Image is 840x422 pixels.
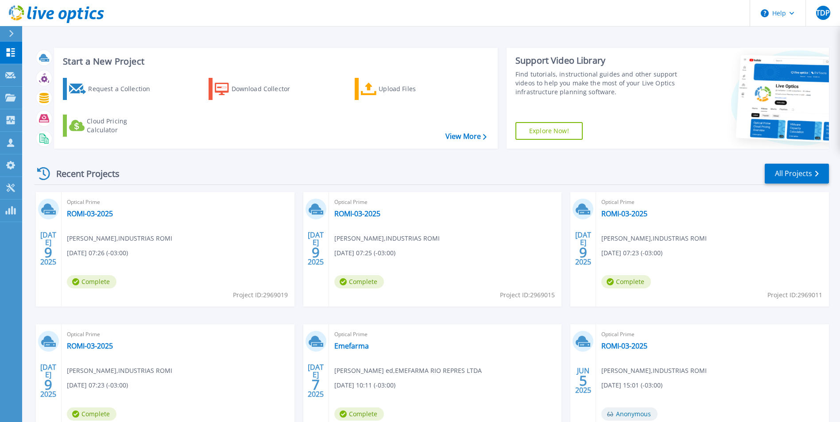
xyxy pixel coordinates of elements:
[601,197,824,207] span: Optical Prime
[232,80,302,98] div: Download Collector
[334,330,557,339] span: Optical Prime
[334,407,384,421] span: Complete
[44,249,52,256] span: 9
[601,275,651,288] span: Complete
[63,57,486,66] h3: Start a New Project
[601,407,658,421] span: Anonymous
[67,407,116,421] span: Complete
[765,164,829,184] a: All Projects
[601,248,662,258] span: [DATE] 07:23 (-03:00)
[307,232,324,265] div: [DATE] 2025
[334,209,380,218] a: ROMI-03-2025
[87,117,158,134] div: Cloud Pricing Calculator
[601,366,707,376] span: [PERSON_NAME] , INDUSTRIAS ROMI
[44,381,52,388] span: 9
[379,80,449,98] div: Upload Files
[88,80,159,98] div: Request a Collection
[334,248,395,258] span: [DATE] 07:25 (-03:00)
[334,197,557,207] span: Optical Prime
[601,330,824,339] span: Optical Prime
[67,330,289,339] span: Optical Prime
[233,290,288,300] span: Project ID: 2969019
[515,122,583,140] a: Explore Now!
[40,364,57,397] div: [DATE] 2025
[515,55,680,66] div: Support Video Library
[67,248,128,258] span: [DATE] 07:26 (-03:00)
[67,380,128,390] span: [DATE] 07:23 (-03:00)
[67,209,113,218] a: ROMI-03-2025
[334,366,482,376] span: [PERSON_NAME] ed , EMEFARMA RIO REPRES LTDA
[575,232,592,265] div: [DATE] 2025
[67,275,116,288] span: Complete
[40,232,57,265] div: [DATE] 2025
[63,115,162,137] a: Cloud Pricing Calculator
[500,290,555,300] span: Project ID: 2969015
[209,78,307,100] a: Download Collector
[63,78,162,100] a: Request a Collection
[34,163,132,184] div: Recent Projects
[601,234,707,243] span: [PERSON_NAME] , INDUSTRIAS ROMI
[334,234,440,243] span: [PERSON_NAME] , INDUSTRIAS ROMI
[67,197,289,207] span: Optical Prime
[312,381,320,388] span: 7
[601,380,662,390] span: [DATE] 15:01 (-03:00)
[67,366,172,376] span: [PERSON_NAME] , INDUSTRIAS ROMI
[307,364,324,397] div: [DATE] 2025
[334,380,395,390] span: [DATE] 10:11 (-03:00)
[334,341,369,350] a: Emefarma
[445,132,487,141] a: View More
[334,275,384,288] span: Complete
[355,78,453,100] a: Upload Files
[575,364,592,397] div: JUN 2025
[579,377,587,384] span: 5
[816,9,830,16] span: TDP
[601,341,647,350] a: ROMI-03-2025
[67,234,172,243] span: [PERSON_NAME] , INDUSTRIAS ROMI
[579,249,587,256] span: 9
[67,341,113,350] a: ROMI-03-2025
[515,70,680,96] div: Find tutorials, instructional guides and other support videos to help you make the most of your L...
[601,209,647,218] a: ROMI-03-2025
[767,290,822,300] span: Project ID: 2969011
[312,249,320,256] span: 9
